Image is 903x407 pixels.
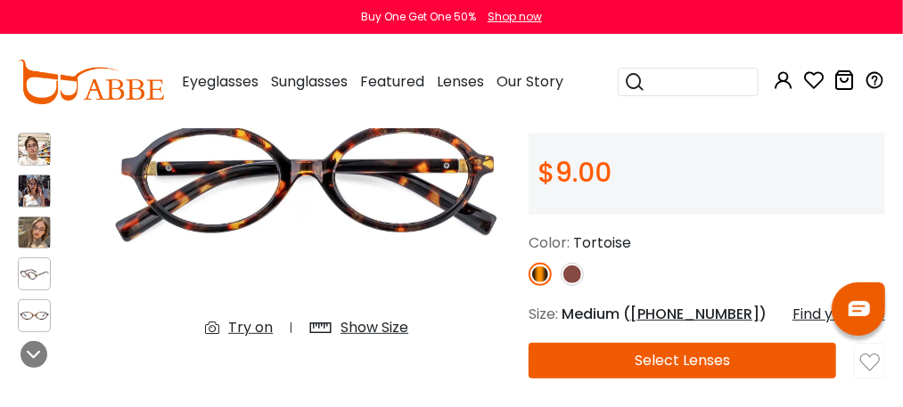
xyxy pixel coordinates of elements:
[529,232,570,253] span: Color:
[488,9,542,25] div: Shop now
[792,304,885,325] div: Find your size
[529,343,836,379] button: Select Lenses
[271,71,348,92] span: Sunglasses
[19,308,50,323] img: Knowledge Tortoise Acetate Eyeglasses , UniversalBridgeFit Frames from ABBE Glasses
[860,353,880,372] img: like
[562,304,767,324] span: Medium ( )
[18,60,164,104] img: abbeglasses.com
[437,71,484,92] span: Lenses
[479,9,542,24] a: Shop now
[630,304,759,324] span: [PHONE_NUMBER]
[182,71,259,92] span: Eyeglasses
[529,304,558,324] span: Size:
[538,153,612,191] span: $9.00
[19,175,50,207] img: Knowledge Tortoise Acetate Eyeglasses , UniversalBridgeFit Frames from ABBE Glasses
[341,317,408,338] div: Show Size
[19,134,50,165] img: Knowledge Tortoise Acetate Eyeglasses , UniversalBridgeFit Frames from ABBE Glasses
[849,301,870,316] img: chat
[361,9,476,25] div: Buy One Get One 50%
[228,317,273,338] div: Try on
[497,71,563,92] span: Our Story
[103,13,512,353] img: Knowledge Tortoise Acetate Eyeglasses , UniversalBridgeFit Frames from ABBE Glasses
[19,217,50,248] img: Knowledge Tortoise Acetate Eyeglasses , UniversalBridgeFit Frames from ABBE Glasses
[19,266,50,281] img: Knowledge Tortoise Acetate Eyeglasses , UniversalBridgeFit Frames from ABBE Glasses
[360,71,424,92] span: Featured
[573,232,631,253] span: Tortoise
